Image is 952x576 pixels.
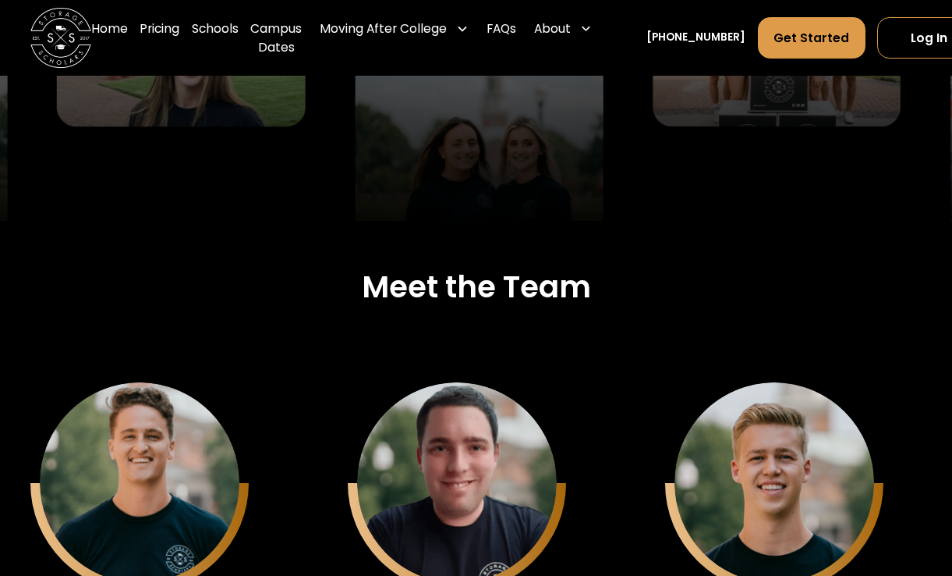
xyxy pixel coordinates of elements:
a: Pricing [140,8,179,69]
a: FAQs [487,8,516,69]
a: home [30,8,91,69]
a: [PHONE_NUMBER] [646,30,745,45]
a: Home [91,8,128,69]
a: Schools [192,8,239,69]
img: Storage Scholars team members [355,58,603,244]
img: Storage Scholars main logo [30,8,91,69]
div: Moving After College [320,20,447,37]
h3: Meet the Team [362,269,591,306]
a: Campus Dates [250,8,302,69]
div: About [534,20,571,37]
div: Moving After College [314,8,475,50]
div: About [528,8,598,50]
a: Get Started [758,17,865,59]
